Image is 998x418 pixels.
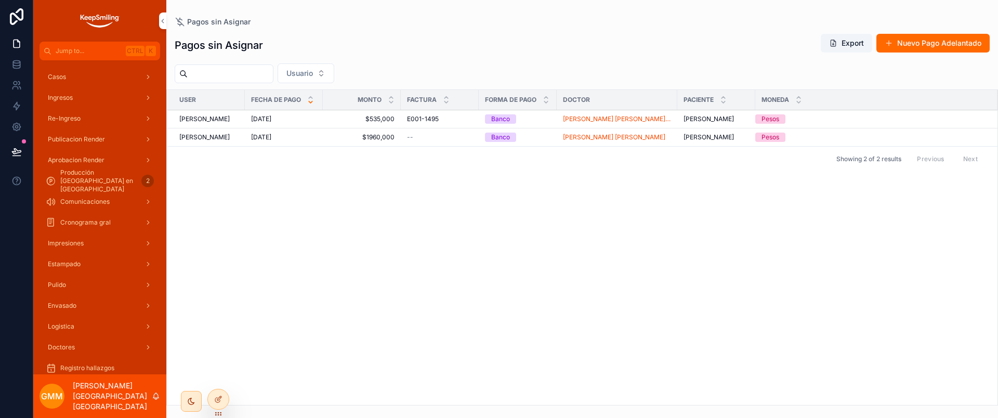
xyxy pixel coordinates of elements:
[179,96,196,104] span: User
[563,115,671,123] a: [PERSON_NAME] [PERSON_NAME] [PERSON_NAME]
[407,115,439,123] span: E001-1495
[60,218,111,227] span: Cronograma gral
[40,255,160,273] a: Estampado
[48,260,81,268] span: Estampado
[41,390,63,402] span: GMM
[40,359,160,377] a: Registro hallazgos
[179,133,230,141] span: [PERSON_NAME]
[491,133,510,142] div: Banco
[40,296,160,315] a: Envasado
[329,133,395,141] a: $1960,000
[755,133,985,142] a: Pesos
[48,135,105,143] span: Publicacion Render
[40,276,160,294] a: Pulido
[73,381,152,412] p: [PERSON_NAME][GEOGRAPHIC_DATA][GEOGRAPHIC_DATA]
[48,343,75,351] span: Doctores
[251,133,271,141] span: [DATE]
[175,38,263,53] h1: Pagos sin Asignar
[40,88,160,107] a: Ingresos
[684,96,714,104] span: Paciente
[761,96,789,104] span: Moneda
[40,234,160,253] a: Impresiones
[126,46,145,56] span: Ctrl
[48,94,73,102] span: Ingresos
[147,47,155,55] span: K
[141,175,154,187] div: 2
[407,133,472,141] a: --
[48,281,66,289] span: Pulido
[60,168,137,193] span: Producción [GEOGRAPHIC_DATA] en [GEOGRAPHIC_DATA]
[179,133,239,141] a: [PERSON_NAME]
[33,60,166,374] div: scrollable content
[179,115,239,123] a: [PERSON_NAME]
[821,34,872,53] button: Export
[684,115,734,123] span: [PERSON_NAME]
[761,133,779,142] div: Pesos
[329,115,395,123] a: $535,000
[48,156,104,164] span: Aprobacion Render
[40,68,160,86] a: Casos
[563,96,590,104] span: Doctor
[187,17,251,27] span: Pagos sin Asignar
[40,130,160,149] a: Publicacion Render
[836,155,901,163] span: Showing 2 of 2 results
[407,133,413,141] span: --
[48,114,81,123] span: Re-Ingreso
[485,114,550,124] a: Banco
[48,302,76,310] span: Envasado
[40,172,160,190] a: Producción [GEOGRAPHIC_DATA] en [GEOGRAPHIC_DATA]2
[79,12,120,29] img: App logo
[60,198,110,206] span: Comunicaciones
[761,114,779,124] div: Pesos
[48,73,66,81] span: Casos
[40,109,160,128] a: Re-Ingreso
[251,115,271,123] span: [DATE]
[40,317,160,336] a: Logistica
[358,96,382,104] span: Monto
[876,34,990,53] button: Nuevo Pago Adelantado
[286,68,313,79] span: Usuario
[56,47,122,55] span: Jump to...
[60,364,114,372] span: Registro hallazgos
[48,322,74,331] span: Logistica
[485,96,536,104] span: Forma de Pago
[48,239,84,247] span: Impresiones
[251,133,317,141] a: [DATE]
[755,114,985,124] a: Pesos
[40,42,160,60] button: Jump to...CtrlK
[684,133,749,141] a: [PERSON_NAME]
[491,114,510,124] div: Banco
[563,133,665,141] a: [PERSON_NAME] [PERSON_NAME]
[407,115,472,123] a: E001-1495
[40,192,160,211] a: Comunicaciones
[407,96,437,104] span: Factura
[485,133,550,142] a: Banco
[40,338,160,357] a: Doctores
[40,213,160,232] a: Cronograma gral
[278,63,334,83] button: Select Button
[563,133,671,141] a: [PERSON_NAME] [PERSON_NAME]
[175,17,251,27] a: Pagos sin Asignar
[684,133,734,141] span: [PERSON_NAME]
[179,115,230,123] span: [PERSON_NAME]
[251,96,301,104] span: Fecha de Pago
[251,115,317,123] a: [DATE]
[684,115,749,123] a: [PERSON_NAME]
[40,151,160,169] a: Aprobacion Render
